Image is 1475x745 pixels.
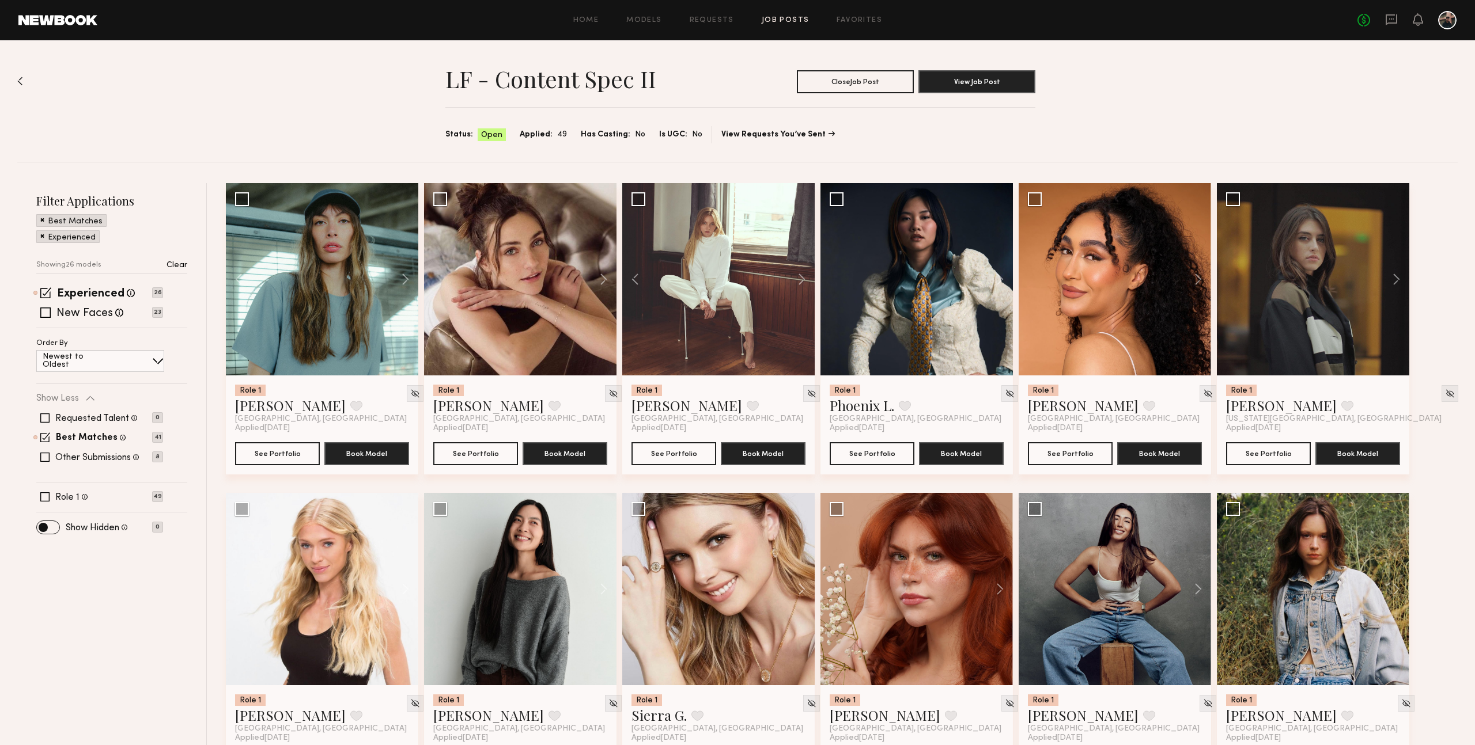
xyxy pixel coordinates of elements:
[1226,396,1337,415] a: [PERSON_NAME]
[1028,396,1139,415] a: [PERSON_NAME]
[1203,389,1213,398] img: Unhide Model
[919,442,1004,465] button: Book Model
[36,193,187,208] h2: Filter Applications
[1315,448,1400,458] a: Book Model
[1226,424,1400,433] div: Applied [DATE]
[445,64,656,93] h1: LF - Content Spec II
[919,448,1004,458] a: Book Model
[1028,724,1200,733] span: [GEOGRAPHIC_DATA], [GEOGRAPHIC_DATA]
[721,442,805,465] button: Book Model
[433,706,544,724] a: [PERSON_NAME]
[433,424,607,433] div: Applied [DATE]
[807,389,816,398] img: Unhide Model
[445,128,473,141] span: Status:
[433,396,544,415] a: [PERSON_NAME]
[918,70,1035,93] button: View Job Post
[235,694,266,706] div: Role 1
[762,17,810,24] a: Job Posts
[608,389,618,398] img: Unhide Model
[235,733,409,743] div: Applied [DATE]
[152,491,163,502] p: 49
[57,288,124,300] label: Experienced
[1226,694,1257,706] div: Role 1
[1005,698,1015,708] img: Unhide Model
[1401,698,1411,708] img: Unhide Model
[235,442,320,465] button: See Portfolio
[55,453,131,462] label: Other Submissions
[433,385,464,396] div: Role 1
[1226,706,1337,724] a: [PERSON_NAME]
[631,415,803,424] span: [GEOGRAPHIC_DATA], [GEOGRAPHIC_DATA]
[581,128,630,141] span: Has Casting:
[626,17,661,24] a: Models
[830,724,1001,733] span: [GEOGRAPHIC_DATA], [GEOGRAPHIC_DATA]
[692,128,702,141] span: No
[235,396,346,415] a: [PERSON_NAME]
[557,128,567,141] span: 49
[830,442,914,465] button: See Portfolio
[837,17,882,24] a: Favorites
[56,308,113,320] label: New Faces
[631,396,742,415] a: [PERSON_NAME]
[152,451,163,462] p: 8
[631,724,803,733] span: [GEOGRAPHIC_DATA], [GEOGRAPHIC_DATA]
[152,522,163,533] p: 0
[235,385,266,396] div: Role 1
[481,130,502,141] span: Open
[830,424,1004,433] div: Applied [DATE]
[433,415,605,424] span: [GEOGRAPHIC_DATA], [GEOGRAPHIC_DATA]
[721,448,805,458] a: Book Model
[324,448,409,458] a: Book Model
[235,415,407,424] span: [GEOGRAPHIC_DATA], [GEOGRAPHIC_DATA]
[152,287,163,298] p: 26
[1028,442,1113,465] button: See Portfolio
[66,523,119,533] label: Show Hidden
[520,128,553,141] span: Applied:
[830,396,894,415] a: Phoenix L.
[830,415,1001,424] span: [GEOGRAPHIC_DATA], [GEOGRAPHIC_DATA]
[433,724,605,733] span: [GEOGRAPHIC_DATA], [GEOGRAPHIC_DATA]
[55,414,129,423] label: Requested Talent
[1226,442,1311,465] button: See Portfolio
[721,131,835,139] a: View Requests You’ve Sent
[1028,415,1200,424] span: [GEOGRAPHIC_DATA], [GEOGRAPHIC_DATA]
[1028,694,1058,706] div: Role 1
[1226,385,1257,396] div: Role 1
[1315,442,1400,465] button: Book Model
[797,70,914,93] button: CloseJob Post
[830,706,940,724] a: [PERSON_NAME]
[324,442,409,465] button: Book Model
[17,77,23,86] img: Back to previous page
[235,424,409,433] div: Applied [DATE]
[1226,415,1442,424] span: [US_STATE][GEOGRAPHIC_DATA], [GEOGRAPHIC_DATA]
[1117,448,1202,458] a: Book Model
[433,442,518,465] button: See Portfolio
[1445,389,1455,398] img: Unhide Model
[631,694,662,706] div: Role 1
[48,218,103,226] p: Best Matches
[410,698,420,708] img: Unhide Model
[235,706,346,724] a: [PERSON_NAME]
[410,389,420,398] img: Unhide Model
[830,385,860,396] div: Role 1
[631,442,716,465] a: See Portfolio
[523,448,607,458] a: Book Model
[235,724,407,733] span: [GEOGRAPHIC_DATA], [GEOGRAPHIC_DATA]
[152,432,163,443] p: 41
[1117,442,1202,465] button: Book Model
[659,128,687,141] span: Is UGC:
[56,434,118,443] label: Best Matches
[1226,733,1400,743] div: Applied [DATE]
[631,424,805,433] div: Applied [DATE]
[55,493,80,502] label: Role 1
[1005,389,1015,398] img: Unhide Model
[43,353,111,369] p: Newest to Oldest
[1028,733,1202,743] div: Applied [DATE]
[167,261,187,269] p: Clear
[152,307,163,318] p: 23
[631,733,805,743] div: Applied [DATE]
[830,694,860,706] div: Role 1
